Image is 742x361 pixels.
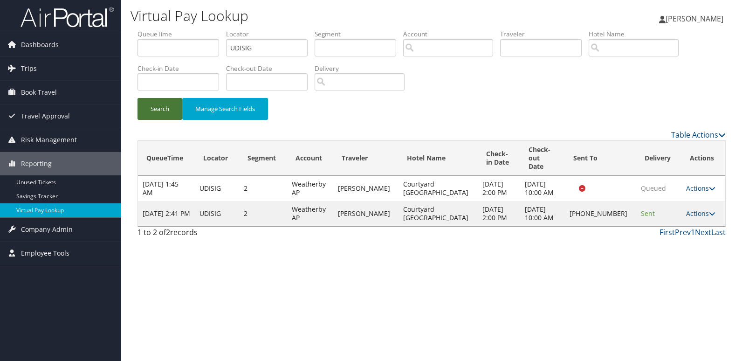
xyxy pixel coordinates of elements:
td: 2 [239,176,287,201]
a: Table Actions [671,130,726,140]
th: Hotel Name: activate to sort column ascending [398,141,478,176]
th: Check-out Date: activate to sort column ascending [520,141,565,176]
td: Weatherby AP [287,201,333,226]
th: Delivery: activate to sort column ascending [636,141,682,176]
span: Queued [641,184,666,193]
td: [DATE] 10:00 AM [520,201,565,226]
td: [PERSON_NAME] [333,176,398,201]
th: Actions [681,141,725,176]
th: Check-in Date: activate to sort column ascending [478,141,520,176]
a: 1 [691,227,695,237]
button: Manage Search Fields [182,98,268,120]
a: First [660,227,675,237]
a: [PERSON_NAME] [659,5,733,33]
span: 2 [166,227,170,237]
th: QueueTime: activate to sort column descending [138,141,195,176]
span: Sent [641,209,655,218]
td: [DATE] 10:00 AM [520,176,565,201]
td: UDISIG [195,176,239,201]
td: [DATE] 1:45 AM [138,176,195,201]
label: Delivery [315,64,412,73]
label: Check-in Date [137,64,226,73]
span: Trips [21,57,37,80]
label: Locator [226,29,315,39]
span: [PERSON_NAME] [666,14,723,24]
label: Segment [315,29,403,39]
th: Account: activate to sort column ascending [287,141,333,176]
td: [DATE] 2:41 PM [138,201,195,226]
td: [DATE] 2:00 PM [478,176,520,201]
span: Reporting [21,152,52,175]
h1: Virtual Pay Lookup [131,6,532,26]
th: Sent To: activate to sort column ascending [565,141,636,176]
div: 1 to 2 of records [137,227,274,243]
label: Hotel Name [589,29,686,39]
td: [PHONE_NUMBER] [565,201,636,226]
th: Locator: activate to sort column ascending [195,141,239,176]
label: Account [403,29,500,39]
label: Check-out Date [226,64,315,73]
th: Segment: activate to sort column ascending [239,141,287,176]
label: QueueTime [137,29,226,39]
label: Traveler [500,29,589,39]
td: Courtyard [GEOGRAPHIC_DATA] [398,176,478,201]
span: Risk Management [21,128,77,152]
span: Company Admin [21,218,73,241]
a: Actions [686,209,715,218]
td: [DATE] 2:00 PM [478,201,520,226]
img: airportal-logo.png [21,6,114,28]
span: Travel Approval [21,104,70,128]
a: Next [695,227,711,237]
a: Prev [675,227,691,237]
td: 2 [239,201,287,226]
button: Search [137,98,182,120]
span: Employee Tools [21,242,69,265]
td: Weatherby AP [287,176,333,201]
a: Actions [686,184,715,193]
td: Courtyard [GEOGRAPHIC_DATA] [398,201,478,226]
span: Dashboards [21,33,59,56]
a: Last [711,227,726,237]
th: Traveler: activate to sort column ascending [333,141,398,176]
td: [PERSON_NAME] [333,201,398,226]
span: Book Travel [21,81,57,104]
td: UDISIG [195,201,239,226]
